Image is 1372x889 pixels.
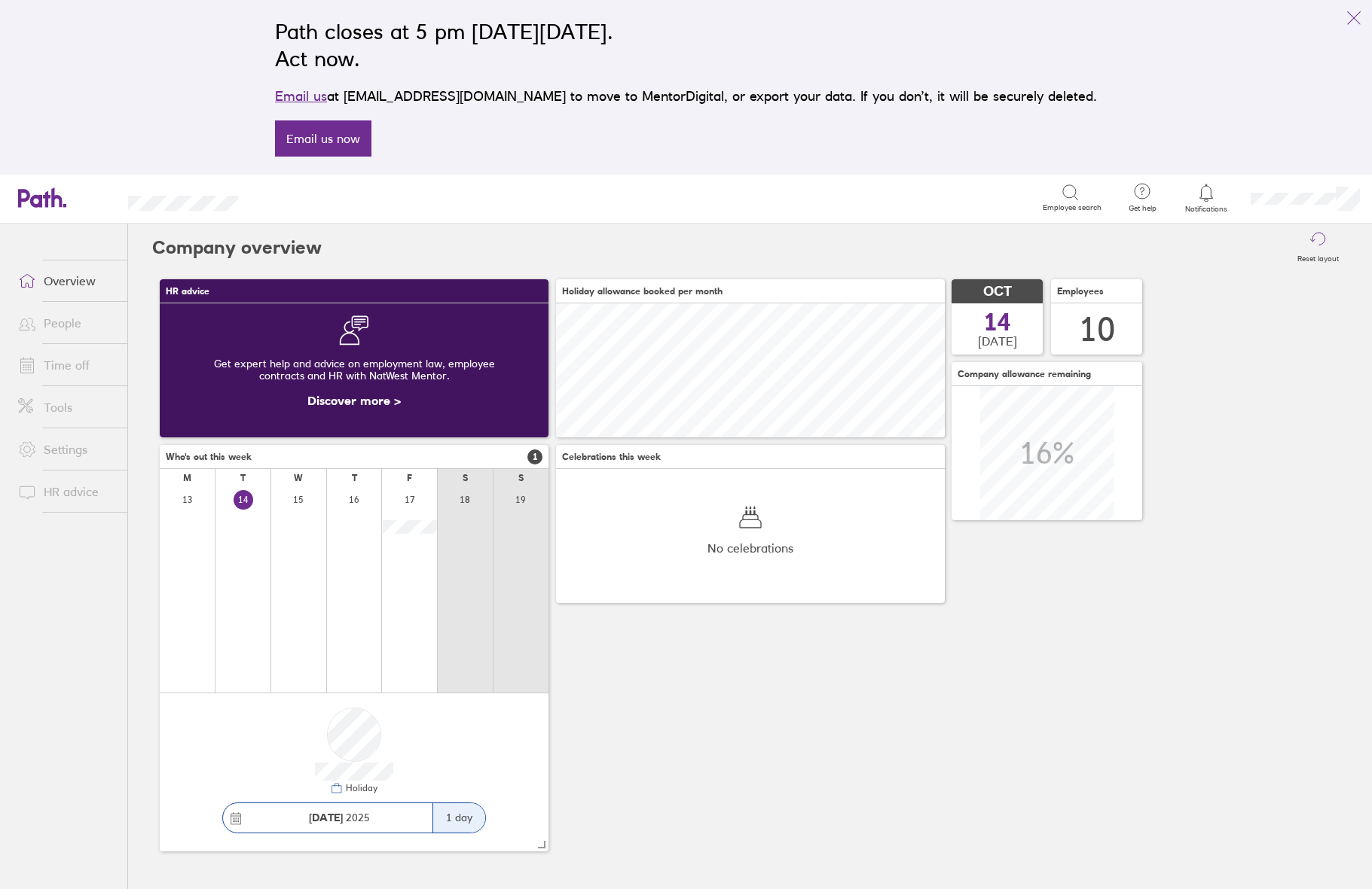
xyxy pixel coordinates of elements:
span: Holiday allowance booked per month [562,286,723,297]
div: S [518,473,524,483]
label: Reset layout [1288,250,1348,263]
div: T [352,473,357,483]
a: HR advice [6,476,127,507]
span: Celebrations this week [562,452,661,462]
span: 2025 [309,811,370,824]
a: Notifications [1182,182,1231,214]
span: OCT [983,284,1012,300]
span: 1 [527,449,542,464]
a: Discover more > [307,393,401,408]
span: No celebrations [707,541,793,555]
button: Reset layout [1288,224,1348,272]
strong: [DATE] [309,811,343,824]
div: W [294,473,303,483]
span: [DATE] [978,334,1017,348]
span: Company allowance remaining [958,369,1091,379]
div: S [463,473,468,483]
span: Notifications [1182,205,1231,214]
div: M [183,473,191,483]
div: Search [279,190,317,204]
a: Time off [6,350,127,380]
p: at [EMAIL_ADDRESS][DOMAIN_NAME] to move to MentorDigital, or export your data. If you don’t, it w... [275,86,1097,107]
div: 10 [1079,310,1115,349]
div: Holiday [343,783,377,793]
a: Email us now [275,120,371,157]
div: Get expert help and advice on employment law, employee contracts and HR with NatWest Mentor. [172,346,536,394]
a: Overview [6,266,127,296]
a: Tools [6,392,127,422]
div: T [240,473,246,483]
span: Get help [1118,204,1167,213]
h2: Company overview [152,224,322,272]
a: Settings [6,434,127,464]
a: People [6,308,127,338]
span: Employee search [1043,203,1102,212]
span: 14 [984,310,1011,334]
span: Who's out this week [166,452,252,462]
div: F [407,473,412,483]
a: Email us [275,88,327,104]
div: 1 day [432,803,485,833]
span: Employees [1057,286,1104,297]
span: HR advice [166,286,209,297]
h2: Path closes at 5 pm [DATE][DATE]. Act now. [275,18,1097,72]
